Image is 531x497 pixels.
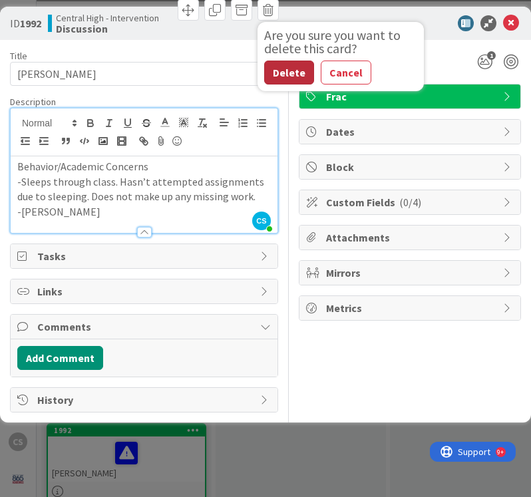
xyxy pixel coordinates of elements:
[5,440,526,452] div: JOURNAL
[5,464,123,478] input: Search sources
[17,346,103,370] button: Add Comment
[5,91,526,103] div: Sign out
[5,345,526,357] div: Move to ...
[326,230,496,246] span: Attachments
[20,17,41,30] b: 1992
[264,61,314,84] button: Delete
[5,31,526,43] div: Sort A > Z
[326,88,496,104] span: Frac
[37,248,254,264] span: Tasks
[5,163,526,175] div: Print
[326,159,496,175] span: Block
[264,29,417,55] div: Are you sure you want to delete this card?
[5,199,526,211] div: Journal
[5,416,526,428] div: BOOK
[67,5,74,16] div: 9+
[5,333,526,345] div: DELETE
[5,115,526,127] div: Move To ...
[17,174,271,204] p: -Sleeps through class. Hasn’t attempted assignments due to sleeping. Does not make up any missing...
[326,124,496,140] span: Dates
[5,103,526,115] div: Rename
[10,62,278,86] input: type card name here...
[252,212,271,230] span: CS
[5,79,526,91] div: Options
[37,392,254,408] span: History
[326,300,496,316] span: Metrics
[5,452,526,464] div: MORE
[321,61,371,84] button: Cancel
[5,321,526,333] div: SAVE AND GO HOME
[5,247,526,259] div: Visual Art
[17,204,271,220] p: -[PERSON_NAME]
[10,50,27,62] label: Title
[5,187,526,199] div: Search for Source
[10,96,56,108] span: Description
[5,17,123,31] input: Search outlines
[487,51,496,60] span: 1
[5,175,526,187] div: Add Outline Template
[5,357,526,369] div: Home
[5,151,526,163] div: Download
[5,405,526,416] div: SAVE
[5,285,526,297] div: CANCEL
[5,235,526,247] div: Television/Radio
[37,283,254,299] span: Links
[5,369,526,381] div: CANCEL
[28,2,61,18] span: Support
[326,265,496,281] span: Mirrors
[5,381,526,393] div: MOVE
[17,159,271,174] p: Behavior/Academic Concerns
[37,319,254,335] span: Comments
[10,15,41,31] span: ID
[5,259,526,271] div: TODO: put dlg title
[5,43,526,55] div: Sort New > Old
[5,139,526,151] div: Rename Outline
[5,55,526,67] div: Move To ...
[5,428,526,440] div: WEBSITE
[56,13,159,23] span: Central High - Intervention
[56,23,159,34] b: Discussion
[5,5,278,17] div: Home
[399,196,421,209] span: ( 0/4 )
[5,393,526,405] div: New source
[326,194,496,210] span: Custom Fields
[5,223,526,235] div: Newspaper
[5,297,526,309] div: ???
[5,127,526,139] div: Delete
[5,309,526,321] div: This outline has no content. Would you like to delete it?
[5,211,526,223] div: Magazine
[5,67,526,79] div: Delete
